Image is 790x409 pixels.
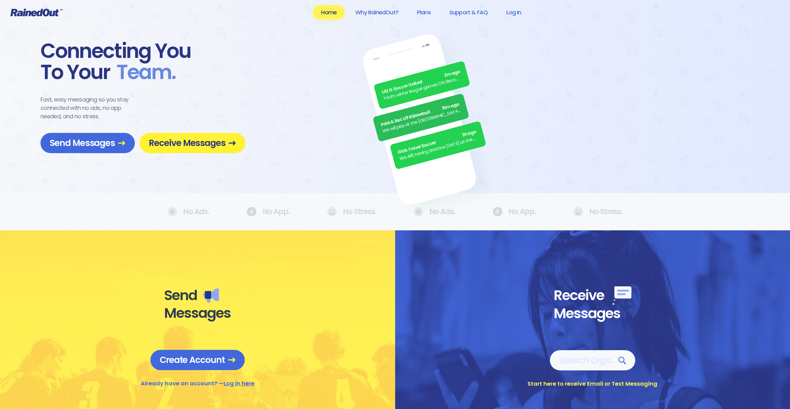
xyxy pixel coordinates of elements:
[168,207,209,217] div: No Ads.
[380,101,460,128] div: Park & Rec U9 B Baseball
[414,207,423,217] img: No Ads.
[399,135,479,162] div: We ARE having practice [DATE] as the sun is finally out.
[327,207,376,216] div: No Stress.
[573,207,583,216] img: No Ads.
[414,207,456,217] div: No Ads.
[383,75,463,102] div: Youth winter league games ON. Recommend running shoes/sneakers for players as option for footwear.
[40,95,140,120] div: Fast, easy messaging so you stay connected with no ads, no app needed, and no stress.
[347,5,406,19] a: Why RainedOut?
[150,350,245,370] a: Create Account
[149,138,236,148] span: Receive Messages
[247,207,290,216] div: No App.
[140,133,245,153] a: Receive Messages
[527,380,657,388] div: Start here to receive Email or Text Messaging
[203,289,219,303] img: Send messages
[550,350,635,370] a: Search Orgs…
[160,355,235,365] span: Create Account
[493,207,502,216] img: No Ads.
[444,68,461,79] span: 2m ago
[247,207,256,216] img: No Ads.
[613,286,632,305] img: Receive messages
[327,207,337,216] img: No Ads.
[50,138,125,148] span: Send Messages
[110,62,176,83] span: Team .
[441,101,460,112] span: 15m ago
[313,5,345,19] a: Home
[554,286,632,305] div: Receive
[381,68,461,96] div: U12 G Soccer United
[441,5,496,19] a: Support & FAQ
[573,207,622,216] div: No Stress.
[554,305,632,322] div: Messages
[164,287,231,304] div: Send
[461,129,477,139] span: 3h ago
[397,129,477,156] div: Girls Travel Soccer
[168,207,177,217] img: No Ads.
[40,133,135,153] a: Send Messages
[40,40,245,83] div: Connecting You To Your
[141,379,254,388] div: Already have an account? —
[559,355,626,366] span: Search Orgs…
[493,207,536,216] div: No App.
[224,379,254,387] a: Log in here
[382,107,462,134] div: We will play at the [GEOGRAPHIC_DATA]. Wear white, be at the field by 5pm.
[164,304,231,322] div: Messages
[409,5,439,19] a: Plans
[498,5,529,19] a: Log In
